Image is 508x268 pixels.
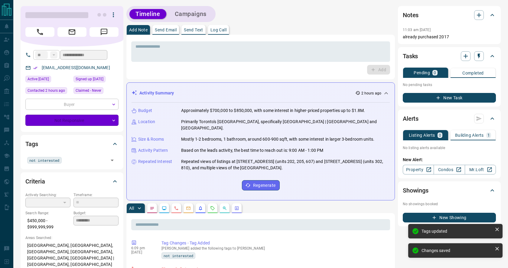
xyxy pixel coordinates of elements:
div: Fri Sep 12 2025 [25,87,70,96]
span: Contacted 2 hours ago [28,88,65,94]
p: Log Call [210,28,226,32]
p: No showings booked [403,201,496,207]
p: Send Text [184,28,203,32]
p: $450,000 - $999,999,999 [25,216,70,232]
h2: Showings [403,186,428,195]
p: Activity Pattern [138,147,168,154]
button: New Showing [403,213,496,222]
p: Pending [414,71,430,75]
p: No listing alerts available [403,145,496,151]
p: 11:03 am [DATE] [403,28,431,32]
button: Campaigns [169,9,213,19]
svg: Agent Actions [234,206,239,211]
span: Call [25,27,54,37]
div: Notes [403,8,496,22]
a: [EMAIL_ADDRESS][DOMAIN_NAME] [42,65,110,70]
span: Active [DATE] [28,76,49,82]
p: Budget [138,107,152,114]
p: [DATE] [131,250,152,254]
h2: Tags [25,139,38,149]
div: Not Responsive [25,115,119,126]
p: Actively Searching: [25,192,70,198]
span: not interested [29,157,60,163]
svg: Notes [150,206,155,211]
p: Primarily Toronto's [GEOGRAPHIC_DATA], specifically [GEOGRAPHIC_DATA] | [GEOGRAPHIC_DATA] and [GE... [181,119,390,131]
div: Alerts [403,111,496,126]
svg: Calls [174,206,179,211]
p: No pending tasks [403,80,496,89]
svg: Emails [186,206,191,211]
button: Timeline [129,9,166,19]
svg: Opportunities [222,206,227,211]
a: Property [403,165,434,174]
p: New Alert: [403,157,496,163]
p: Repeated views of listings at [STREET_ADDRESS] (units 202, 205, 607) and [STREET_ADDRESS] (units ... [181,158,390,171]
div: Tags [25,137,119,151]
svg: Lead Browsing Activity [162,206,167,211]
p: Add Note [129,28,148,32]
p: Activity Summary [139,90,174,96]
p: Size & Rooms [138,136,164,142]
button: Regenerate [242,180,280,190]
h2: Criteria [25,177,45,186]
span: not interested [164,253,193,259]
h2: Notes [403,10,418,20]
p: 2 hours ago [361,91,381,96]
p: 0 [439,133,441,137]
p: Areas Searched: [25,235,119,241]
p: Search Range: [25,210,70,216]
h2: Alerts [403,114,418,123]
div: Showings [403,183,496,198]
div: Tags updated [422,229,492,234]
svg: Requests [210,206,215,211]
p: Send Email [155,28,177,32]
h2: Tasks [403,51,418,61]
p: [PERSON_NAME] added the following tags to [PERSON_NAME] [161,246,388,250]
p: already purchased 2017 [403,34,496,40]
div: Mon Sep 08 2025 [25,76,70,84]
p: Tag Changes - Tag Added [161,240,388,246]
span: Message [90,27,119,37]
p: Completed [462,71,484,75]
a: Mr.Loft [465,165,496,174]
svg: Email Verified [33,66,37,70]
span: Claimed - Never [76,88,101,94]
svg: Listing Alerts [198,206,203,211]
p: Building Alerts [455,133,484,137]
p: Mostly 1-2 bedrooms, 1 bathroom, around 600-900 sqft, with some interest in larger 3-bedroom units. [181,136,374,142]
p: 6:09 pm [131,246,152,250]
p: Listing Alerts [409,133,435,137]
a: Condos [434,165,465,174]
span: Signed up [DATE] [76,76,103,82]
p: 1 [487,133,490,137]
div: Mon May 30 2016 [73,76,119,84]
p: Budget: [73,210,119,216]
p: Location [138,119,155,125]
div: Buyer [25,99,119,110]
div: Changes saved [422,248,492,253]
p: All [129,206,134,210]
div: Criteria [25,174,119,189]
div: Activity Summary2 hours ago [132,88,390,99]
p: Based on the lead's activity, the best time to reach out is: 9:00 AM - 1:00 PM [181,147,323,154]
div: Tasks [403,49,496,63]
button: New Task [403,93,496,103]
p: Timeframe: [73,192,119,198]
p: 0 [434,71,436,75]
button: Open [108,156,116,164]
p: Repeated Interest [138,158,172,165]
p: Approximately $700,000 to $850,000, with some interest in higher-priced properties up to $1.8M. [181,107,365,114]
span: Email [57,27,86,37]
